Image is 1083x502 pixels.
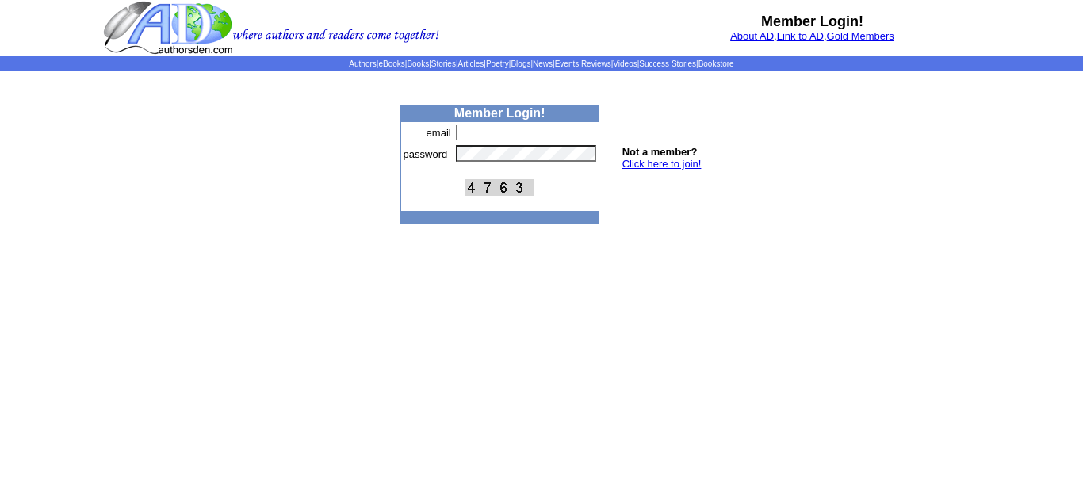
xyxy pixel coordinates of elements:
[454,106,545,120] b: Member Login!
[431,59,456,68] a: Stories
[511,59,530,68] a: Blogs
[465,179,534,196] img: This Is CAPTCHA Image
[730,30,774,42] a: About AD
[622,158,702,170] a: Click here to join!
[761,13,863,29] b: Member Login!
[698,59,734,68] a: Bookstore
[622,146,698,158] b: Not a member?
[581,59,611,68] a: Reviews
[458,59,484,68] a: Articles
[555,59,580,68] a: Events
[407,59,429,68] a: Books
[639,59,696,68] a: Success Stories
[404,148,448,160] font: password
[777,30,824,42] a: Link to AD
[486,59,509,68] a: Poetry
[378,59,404,68] a: eBooks
[613,59,637,68] a: Videos
[349,59,376,68] a: Authors
[533,59,553,68] a: News
[427,127,451,139] font: email
[730,30,894,42] font: , ,
[827,30,894,42] a: Gold Members
[349,59,733,68] span: | | | | | | | | | | | |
